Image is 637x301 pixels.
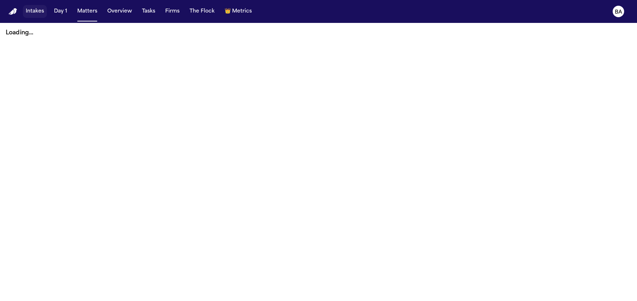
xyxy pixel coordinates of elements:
button: Day 1 [51,5,70,18]
button: crownMetrics [222,5,255,18]
button: Firms [162,5,182,18]
p: Loading... [6,29,631,37]
button: Matters [74,5,100,18]
a: Home [9,8,17,15]
button: Intakes [23,5,47,18]
button: The Flock [187,5,217,18]
img: Finch Logo [9,8,17,15]
button: Overview [104,5,135,18]
button: Tasks [139,5,158,18]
